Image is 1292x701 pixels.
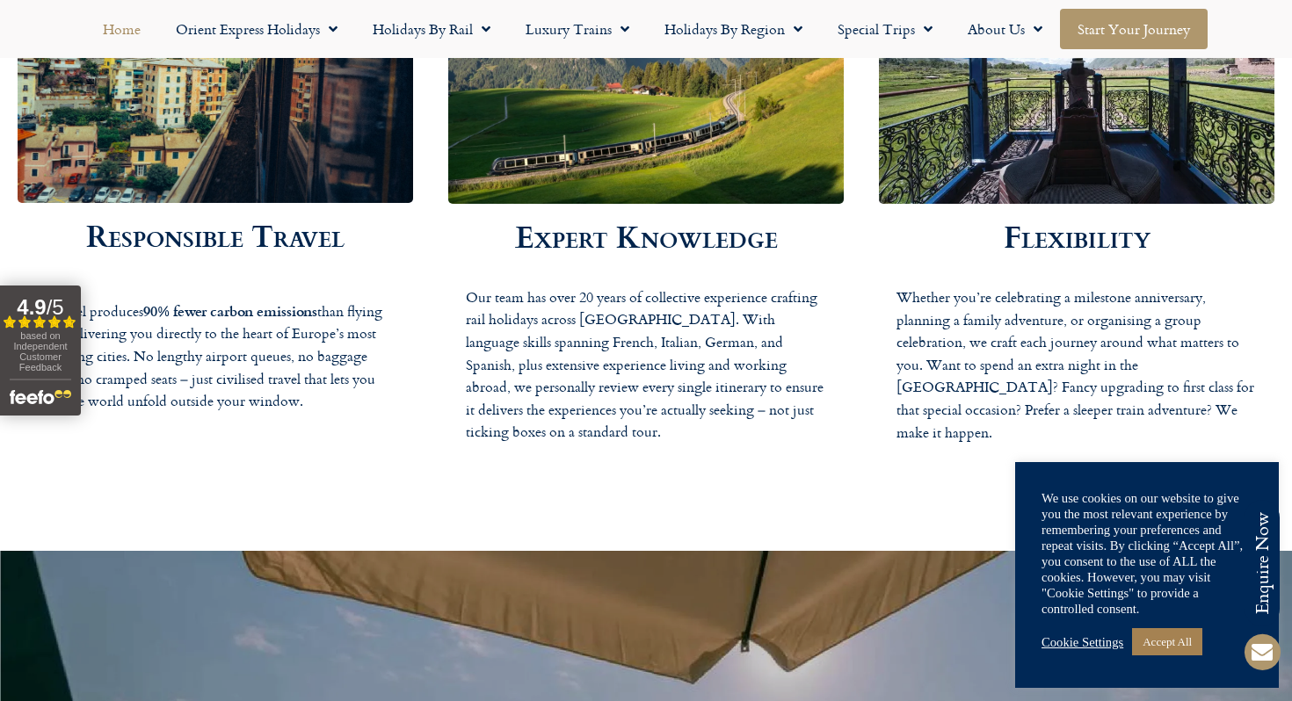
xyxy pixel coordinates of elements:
a: Holidays by Region [647,9,820,49]
h2: Expert Knowledge [448,221,844,251]
h2: Flexibility [879,221,1274,251]
a: Special Trips [820,9,950,49]
p: Our team has over 20 years of collective experience crafting rail holidays across [GEOGRAPHIC_DAT... [466,286,826,444]
a: Holidays by Rail [355,9,508,49]
a: Orient Express Holidays [158,9,355,49]
h2: Responsible Travel [18,220,413,250]
a: Start your Journey [1060,9,1208,49]
a: Cookie Settings [1042,634,1123,650]
p: Whether you’re celebrating a milestone anniversary, planning a family adventure, or organising a ... [896,286,1257,444]
p: Rail travel produces than flying whilst delivering you directly to the heart of Europe’s most cap... [26,277,404,413]
div: We use cookies on our website to give you the most relevant experience by remembering your prefer... [1042,490,1252,617]
strong: 90% fewer carbon emissions [143,300,317,321]
a: Home [85,9,158,49]
a: About Us [950,9,1060,49]
a: Luxury Trains [508,9,647,49]
a: Accept All [1132,628,1202,655]
nav: Menu [9,9,1283,49]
